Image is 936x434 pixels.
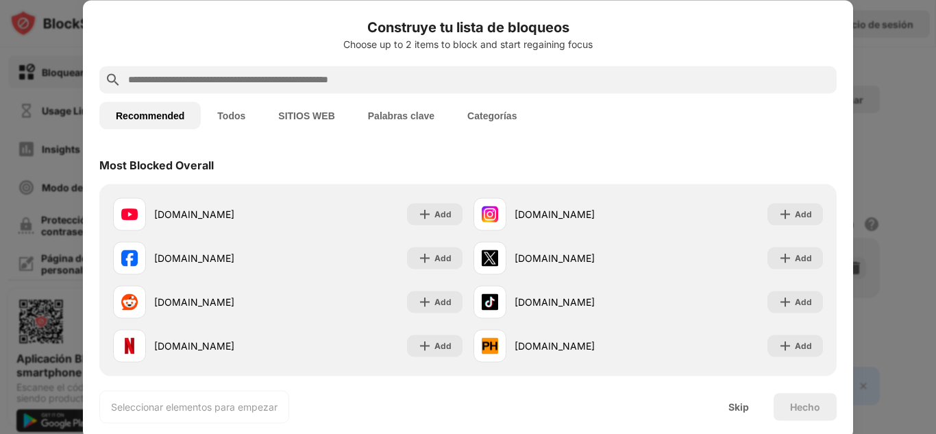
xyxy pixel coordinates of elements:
[154,295,288,309] div: [DOMAIN_NAME]
[795,251,812,265] div: Add
[99,38,837,49] div: Choose up to 2 items to block and start regaining focus
[515,295,648,309] div: [DOMAIN_NAME]
[434,251,452,265] div: Add
[105,71,121,88] img: search.svg
[790,401,820,412] div: Hecho
[154,251,288,265] div: [DOMAIN_NAME]
[515,251,648,265] div: [DOMAIN_NAME]
[121,250,138,266] img: favicons
[99,16,837,37] h6: Construye tu lista de bloqueos
[482,206,498,222] img: favicons
[795,295,812,309] div: Add
[111,400,278,413] div: Seleccionar elementos para empezar
[99,158,214,171] div: Most Blocked Overall
[795,339,812,352] div: Add
[352,101,451,129] button: Palabras clave
[482,250,498,266] img: favicons
[434,339,452,352] div: Add
[482,337,498,354] img: favicons
[121,293,138,310] img: favicons
[154,207,288,221] div: [DOMAIN_NAME]
[434,207,452,221] div: Add
[728,401,749,412] div: Skip
[795,207,812,221] div: Add
[121,337,138,354] img: favicons
[451,101,533,129] button: Categorías
[262,101,351,129] button: SITIOS WEB
[515,207,648,221] div: [DOMAIN_NAME]
[434,295,452,309] div: Add
[201,101,262,129] button: Todos
[482,293,498,310] img: favicons
[121,206,138,222] img: favicons
[99,101,201,129] button: Recommended
[154,339,288,353] div: [DOMAIN_NAME]
[515,339,648,353] div: [DOMAIN_NAME]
